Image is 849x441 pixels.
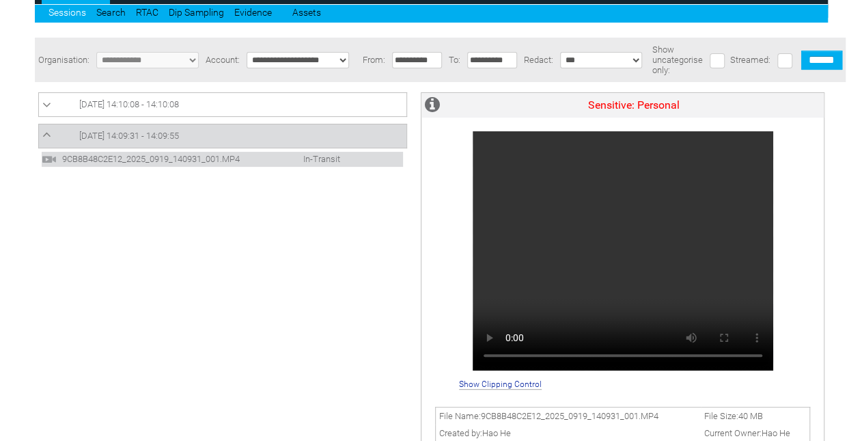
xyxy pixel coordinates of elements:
[59,154,267,164] span: 9CB8B48C2E12_2025_0919_140931_001.MP4
[738,411,763,421] span: 40 MB
[762,428,790,438] span: Hao He
[445,38,464,82] td: To:
[730,55,770,65] span: Streamed:
[652,44,703,75] span: Show uncategorise only:
[234,7,272,18] a: Evidence
[359,38,389,82] td: From:
[520,38,557,82] td: Redact:
[701,407,810,425] td: File Size:
[202,38,243,82] td: Account:
[42,128,403,144] a: [DATE] 14:09:31 - 14:09:55
[435,407,701,425] td: File Name:
[269,154,347,164] span: In-Transit
[42,96,403,113] a: [DATE] 14:10:08 - 14:10:08
[443,93,824,118] td: Sensitive: Personal
[292,7,321,18] a: Assets
[79,99,179,109] span: [DATE] 14:10:08 - 14:10:08
[96,7,126,18] a: Search
[169,7,224,18] a: Dip Sampling
[481,411,658,421] span: 9CB8B48C2E12_2025_0919_140931_001.MP4
[459,379,542,390] span: Show Clipping Control
[42,152,57,167] img: video24.svg
[48,7,86,18] a: Sessions
[42,153,347,163] a: 9CB8B48C2E12_2025_0919_140931_001.MP4 In-Transit
[482,428,511,438] span: Hao He
[79,131,179,141] span: [DATE] 14:09:31 - 14:09:55
[35,38,93,82] td: Organisation:
[136,7,158,18] a: RTAC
